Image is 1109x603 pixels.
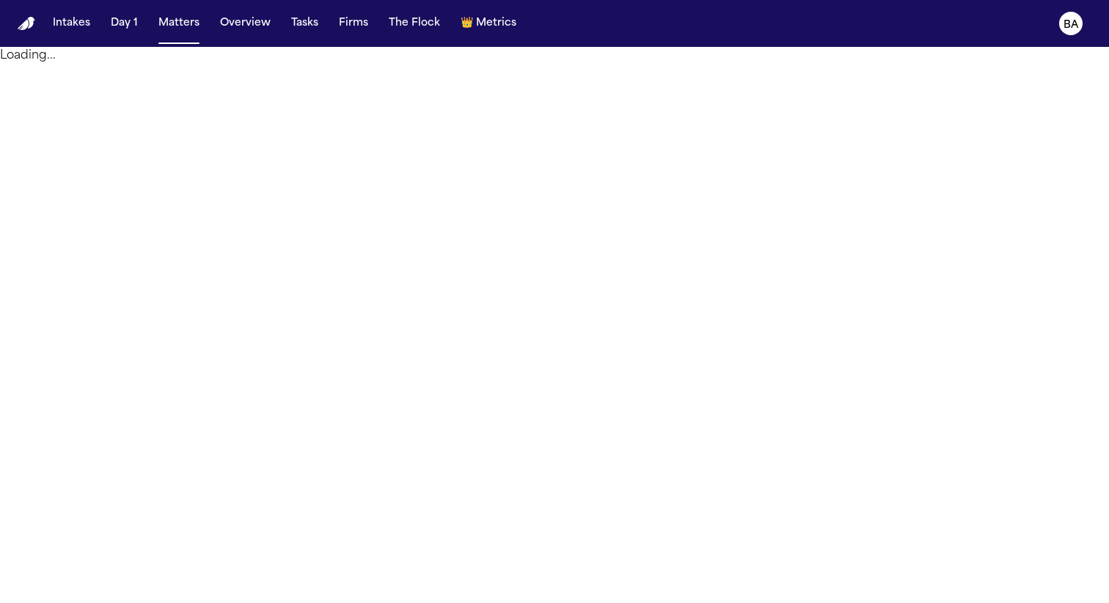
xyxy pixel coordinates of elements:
[18,17,35,31] img: Finch Logo
[333,10,374,37] button: Firms
[214,10,277,37] button: Overview
[455,10,522,37] button: crownMetrics
[285,10,324,37] button: Tasks
[18,17,35,31] a: Home
[383,10,446,37] button: The Flock
[105,10,144,37] button: Day 1
[47,10,96,37] button: Intakes
[153,10,205,37] button: Matters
